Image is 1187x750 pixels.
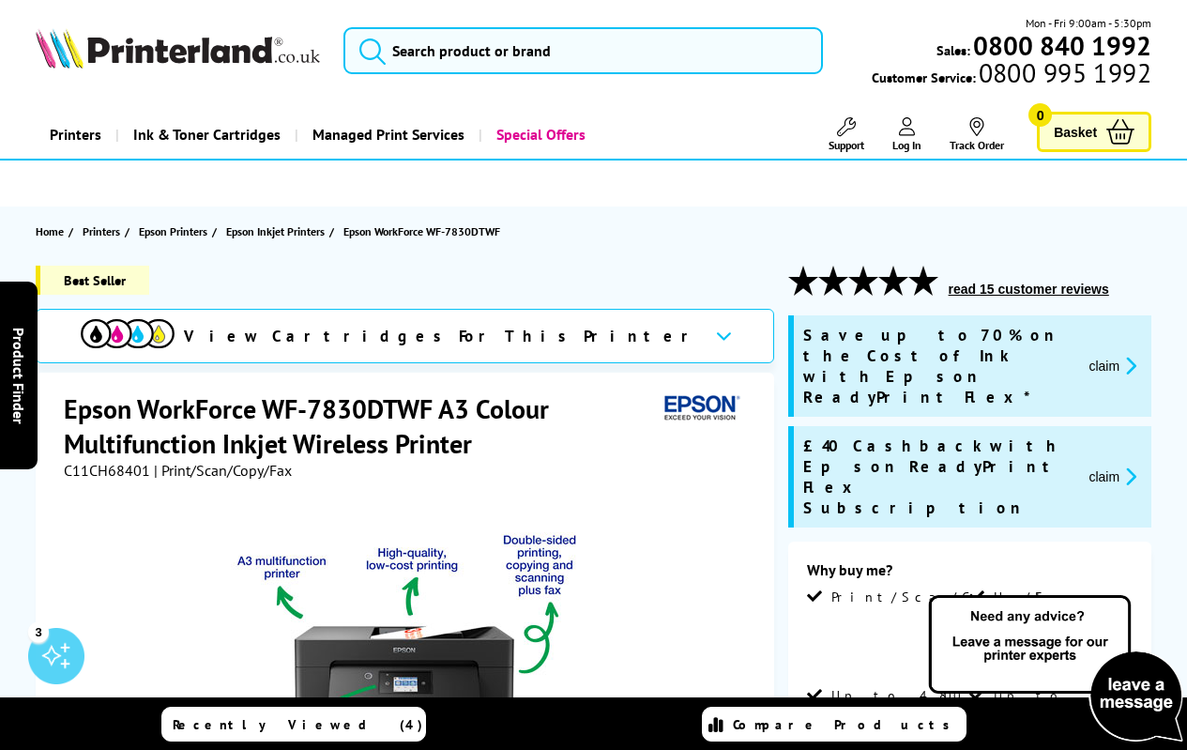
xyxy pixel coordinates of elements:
[139,222,212,241] a: Epson Printers
[9,327,28,423] span: Product Finder
[803,436,1074,518] span: £40 Cashback with Epson ReadyPrint Flex Subscription
[36,222,64,241] span: Home
[28,621,49,642] div: 3
[733,716,960,733] span: Compare Products
[1054,119,1097,145] span: Basket
[36,28,320,69] img: Printerland Logo
[64,461,150,480] span: C11CH68401
[936,41,970,59] span: Sales:
[36,266,149,295] span: Best Seller
[1037,112,1151,152] a: Basket 0
[829,138,864,152] span: Support
[831,589,1073,605] span: Print/Scan/Copy/Fax
[892,138,921,152] span: Log In
[973,28,1151,63] b: 0800 840 1992
[83,222,120,241] span: Printers
[829,117,864,152] a: Support
[173,716,423,733] span: Recently Viewed (4)
[1083,355,1142,376] button: promo-description
[226,222,329,241] a: Epson Inkjet Printers
[657,391,743,426] img: Epson
[803,325,1074,407] span: Save up to 70% on the Cost of Ink with Epson ReadyPrint Flex*
[976,64,1151,82] span: 0800 995 1992
[161,707,426,742] a: Recently Viewed (4)
[184,326,700,346] span: View Cartridges For This Printer
[1026,14,1151,32] span: Mon - Fri 9:00am - 5:30pm
[970,37,1151,54] a: 0800 840 1992
[115,111,295,159] a: Ink & Toner Cartridges
[1083,466,1142,487] button: promo-description
[831,687,966,738] span: Up to 4,800 x 2,400 dpi Print
[36,28,320,72] a: Printerland Logo
[872,64,1151,86] span: Customer Service:
[295,111,479,159] a: Managed Print Services
[807,560,1133,589] div: Why buy me?
[154,461,292,480] span: | Print/Scan/Copy/Fax
[343,224,500,238] span: Epson WorkForce WF-7830DTWF
[1028,103,1052,127] span: 0
[479,111,600,159] a: Special Offers
[994,589,1129,673] span: Up to 32ppm (A4) / Up to 16ppm (A3) Mono Print
[702,707,966,742] a: Compare Products
[133,111,281,159] span: Ink & Toner Cartridges
[139,222,207,241] span: Epson Printers
[892,117,921,152] a: Log In
[924,592,1187,746] img: Open Live Chat window
[36,111,115,159] a: Printers
[64,391,657,461] h1: Epson WorkForce WF-7830DTWF A3 Colour Multifunction Inkjet Wireless Printer
[83,222,125,241] a: Printers
[343,27,823,74] input: Search product or brand
[81,319,175,348] img: cmyk-icon.svg
[226,222,325,241] span: Epson Inkjet Printers
[36,222,68,241] a: Home
[943,281,1115,298] button: read 15 customer reviews
[950,117,1004,152] a: Track Order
